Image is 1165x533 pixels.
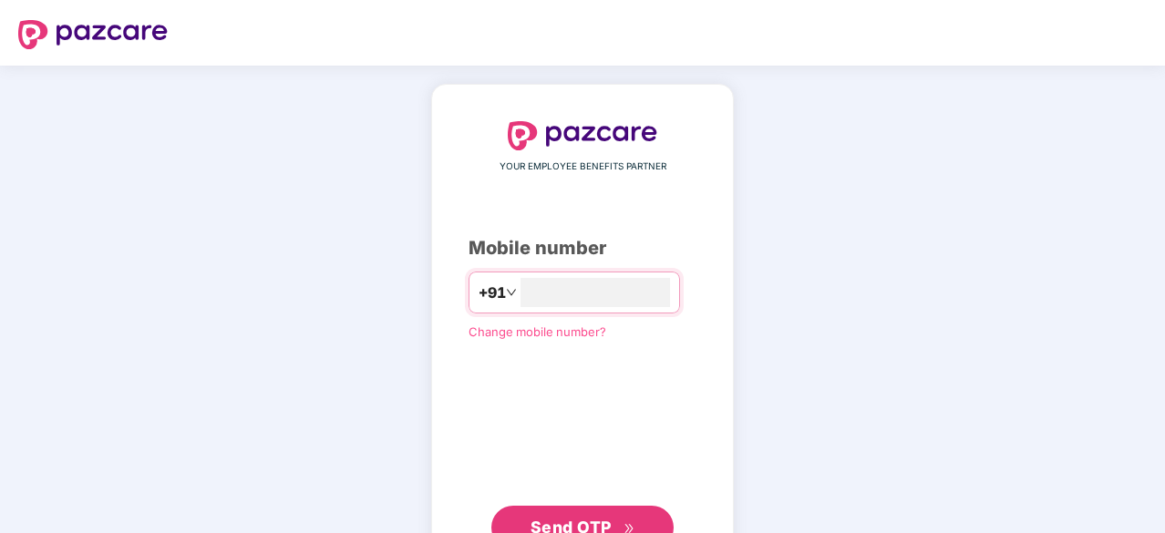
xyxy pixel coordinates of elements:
div: Mobile number [469,234,696,262]
span: YOUR EMPLOYEE BENEFITS PARTNER [500,159,666,174]
span: down [506,287,517,298]
a: Change mobile number? [469,324,606,339]
img: logo [18,20,168,49]
span: +91 [479,282,506,304]
img: logo [508,121,657,150]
